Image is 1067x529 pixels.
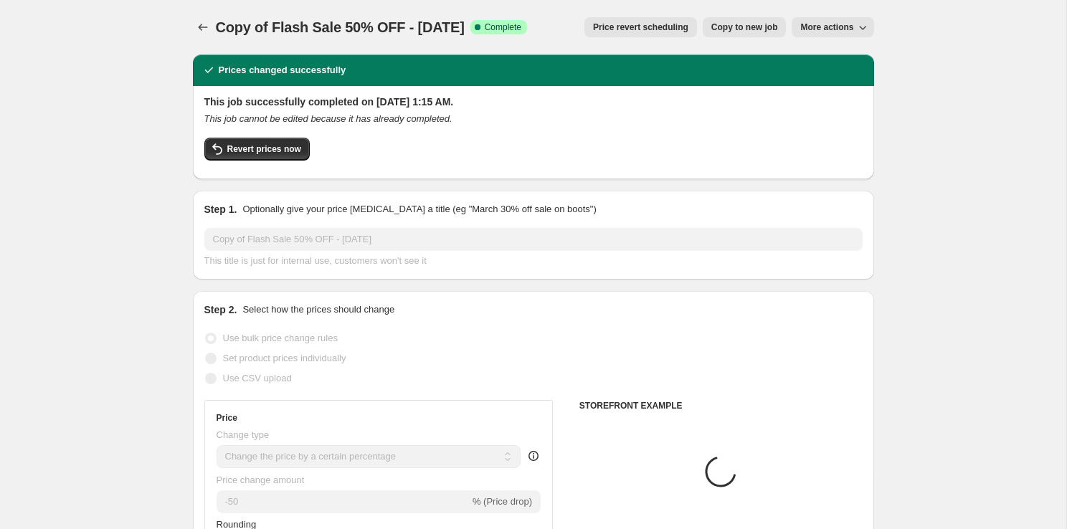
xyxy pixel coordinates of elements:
button: Price change jobs [193,17,213,37]
h2: Step 1. [204,202,237,216]
input: 30% off holiday sale [204,228,863,251]
button: Price revert scheduling [584,17,697,37]
p: Select how the prices should change [242,302,394,317]
h6: STOREFRONT EXAMPLE [579,400,863,411]
h2: Step 2. [204,302,237,317]
span: More actions [800,22,853,33]
input: -15 [217,490,470,513]
button: Revert prices now [204,138,310,161]
span: Use bulk price change rules [223,333,338,343]
span: Copy to new job [711,22,778,33]
button: Copy to new job [703,17,787,37]
span: Copy of Flash Sale 50% OFF - [DATE] [216,19,465,35]
span: % (Price drop) [473,496,532,507]
span: Price change amount [217,475,305,485]
span: Revert prices now [227,143,301,155]
span: This title is just for internal use, customers won't see it [204,255,427,266]
button: More actions [792,17,873,37]
i: This job cannot be edited because it has already completed. [204,113,452,124]
h2: Prices changed successfully [219,63,346,77]
div: help [526,449,541,463]
p: Optionally give your price [MEDICAL_DATA] a title (eg "March 30% off sale on boots") [242,202,596,216]
span: Use CSV upload [223,373,292,383]
h3: Price [217,412,237,424]
h2: This job successfully completed on [DATE] 1:15 AM. [204,95,863,109]
span: Set product prices individually [223,353,346,363]
span: Price revert scheduling [593,22,688,33]
span: Change type [217,429,270,440]
span: Complete [485,22,521,33]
